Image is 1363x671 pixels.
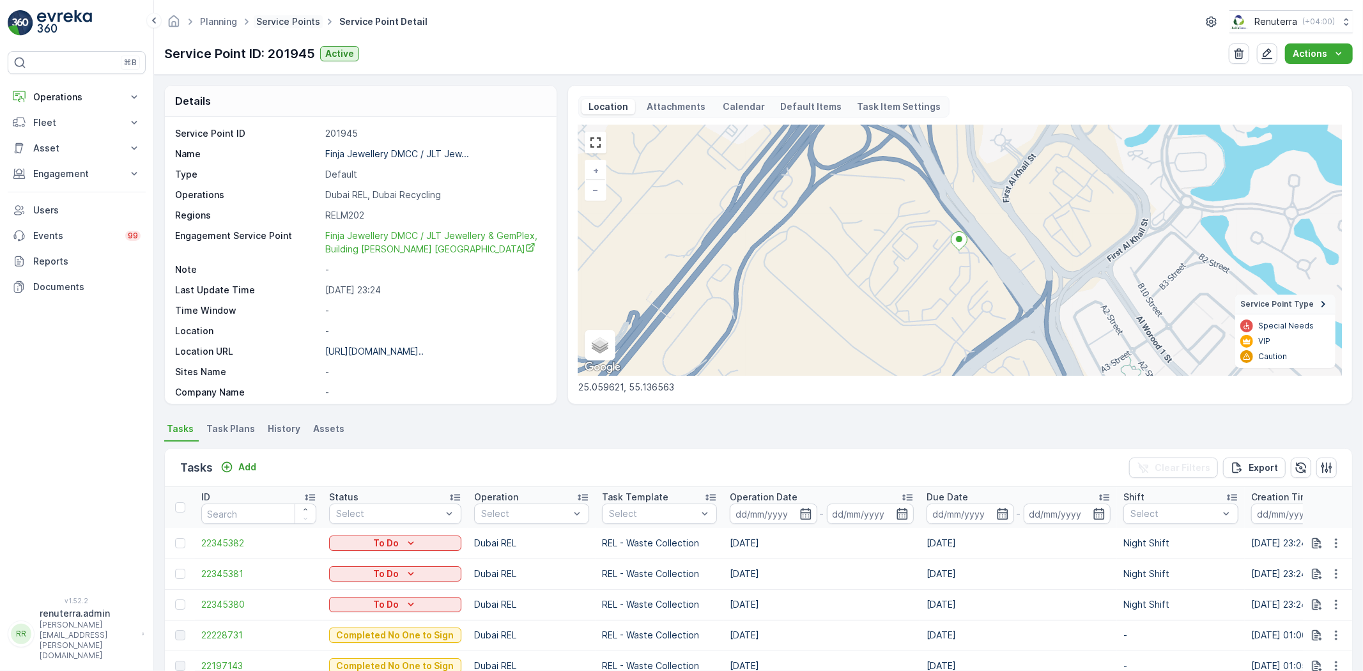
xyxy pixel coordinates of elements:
[167,422,194,435] span: Tasks
[374,598,399,611] p: To Do
[175,229,320,256] p: Engagement Service Point
[8,249,146,274] a: Reports
[1229,15,1249,29] img: Screenshot_2024-07-26_at_13.33.01.png
[474,629,589,642] p: Dubai REL
[33,116,120,129] p: Fleet
[201,491,210,504] p: ID
[474,598,589,611] p: Dubai REL
[1251,491,1314,504] p: Creation Time
[593,165,599,176] span: +
[325,325,543,337] p: -
[602,629,717,642] p: REL - Waste Collection
[175,127,320,140] p: Service Point ID
[201,537,316,550] a: 22345382
[1123,629,1238,642] p: -
[175,325,320,337] p: Location
[201,567,316,580] a: 22345381
[927,504,1014,524] input: dd/mm/yyyy
[175,366,320,378] p: Sites Name
[167,19,181,30] a: Homepage
[820,506,824,521] p: -
[723,559,920,589] td: [DATE]
[1258,321,1314,331] p: Special Needs
[1293,47,1327,60] p: Actions
[8,223,146,249] a: Events99
[1258,336,1270,346] p: VIP
[592,184,599,195] span: −
[329,536,461,551] button: To Do
[602,491,668,504] p: Task Template
[723,100,766,113] p: Calendar
[8,10,33,36] img: logo
[33,229,118,242] p: Events
[474,491,518,504] p: Operation
[1123,491,1144,504] p: Shift
[201,504,316,524] input: Search
[200,16,237,27] a: Planning
[37,10,92,36] img: logo_light-DOdMpM7g.png
[201,629,316,642] a: 22228731
[325,304,543,317] p: -
[8,135,146,161] button: Asset
[33,255,141,268] p: Reports
[175,189,320,201] p: Operations
[175,93,211,109] p: Details
[1017,506,1021,521] p: -
[325,189,543,201] p: Dubai REL, Dubai Recycling
[723,528,920,559] td: [DATE]
[1235,295,1336,314] summary: Service Point Type
[325,230,540,254] span: Finja Jewellery DMCC / JLT Jewellery & GemPlex, Building [PERSON_NAME] [GEOGRAPHIC_DATA]
[927,491,968,504] p: Due Date
[11,624,31,644] div: RR
[325,47,354,60] p: Active
[325,127,543,140] p: 201945
[325,346,424,357] p: [URL][DOMAIN_NAME]..
[337,15,430,28] span: Service Point Detail
[1024,504,1111,524] input: dd/mm/yyyy
[1155,461,1210,474] p: Clear Filters
[581,359,624,376] a: Open this area in Google Maps (opens a new window)
[201,598,316,611] a: 22345380
[1129,458,1218,478] button: Clear Filters
[586,180,605,199] a: Zoom Out
[336,507,442,520] p: Select
[723,589,920,620] td: [DATE]
[374,567,399,580] p: To Do
[1123,537,1238,550] p: Night Shift
[581,359,624,376] img: Google
[40,620,135,661] p: [PERSON_NAME][EMAIL_ADDRESS][PERSON_NAME][DOMAIN_NAME]
[175,168,320,181] p: Type
[33,204,141,217] p: Users
[175,386,320,399] p: Company Name
[33,281,141,293] p: Documents
[175,345,320,358] p: Location URL
[1123,567,1238,580] p: Night Shift
[325,209,543,222] p: RELM202
[1249,461,1278,474] p: Export
[256,16,320,27] a: Service Points
[1302,17,1335,27] p: ( +04:00 )
[175,284,320,297] p: Last Update Time
[175,661,185,671] div: Toggle Row Selected
[827,504,914,524] input: dd/mm/yyyy
[1254,15,1297,28] p: Renuterra
[920,528,1117,559] td: [DATE]
[781,100,842,113] p: Default Items
[8,110,146,135] button: Fleet
[175,599,185,610] div: Toggle Row Selected
[175,148,320,160] p: Name
[602,537,717,550] p: REL - Waste Collection
[587,100,630,113] p: Location
[40,607,135,620] p: renuterra.admin
[33,142,120,155] p: Asset
[175,263,320,276] p: Note
[1123,598,1238,611] p: Night Shift
[8,597,146,605] span: v 1.52.2
[1229,10,1353,33] button: Renuterra(+04:00)
[1258,351,1287,362] p: Caution
[586,133,605,152] a: View Fullscreen
[175,538,185,548] div: Toggle Row Selected
[268,422,300,435] span: History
